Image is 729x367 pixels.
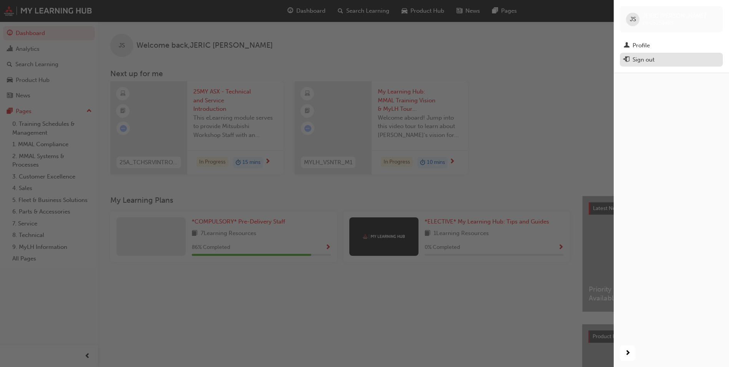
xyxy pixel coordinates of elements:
[624,42,629,49] span: man-icon
[625,349,631,358] span: next-icon
[620,53,723,67] button: Sign out
[633,41,650,50] div: Profile
[643,20,674,26] span: 0005251483
[620,38,723,53] a: Profile
[624,57,629,63] span: exit-icon
[643,12,706,19] span: JERIC [PERSON_NAME]
[630,15,636,24] span: JS
[633,55,654,64] div: Sign out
